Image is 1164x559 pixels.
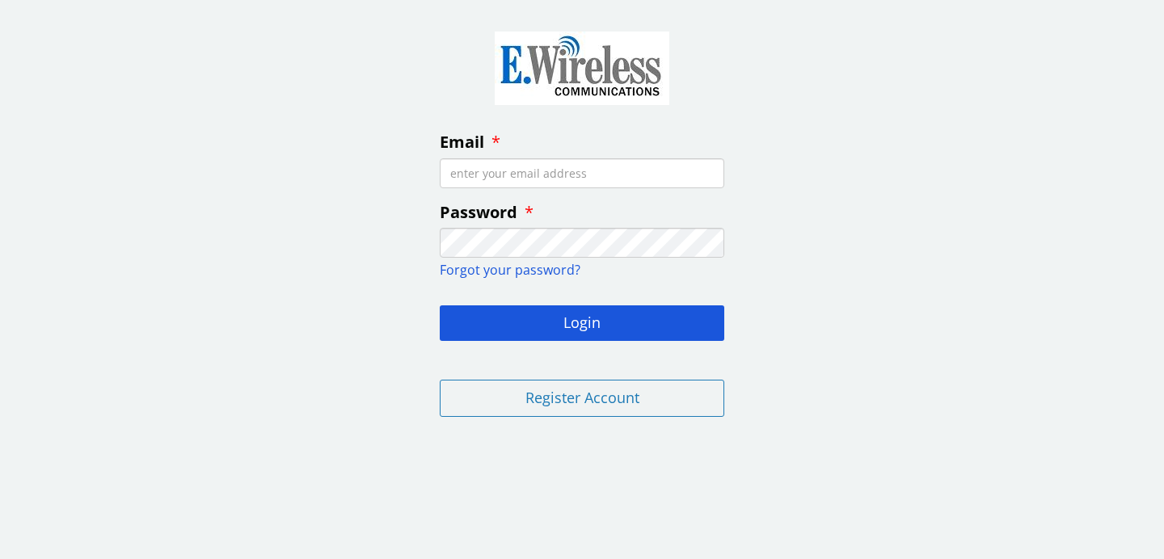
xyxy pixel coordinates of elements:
[440,380,724,417] button: Register Account
[440,201,517,223] span: Password
[440,261,580,279] a: Forgot your password?
[440,131,484,153] span: Email
[440,158,724,188] input: enter your email address
[440,305,724,341] button: Login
